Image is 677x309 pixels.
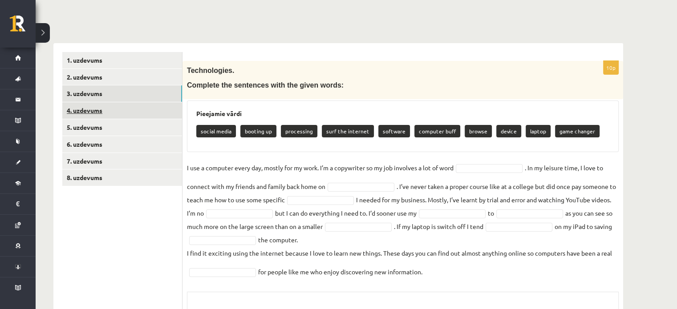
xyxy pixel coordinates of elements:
p: surf the internet [322,125,374,137]
a: 3. uzdevums [62,85,182,102]
p: I use a computer every day, mostly for my work. I’m a copywriter so my job involves a lot of word [187,161,454,174]
a: Rīgas 1. Tālmācības vidusskola [10,16,36,38]
h3: Pieejamie vārdi [196,110,609,117]
a: 6. uzdevums [62,136,182,152]
p: booting up [240,125,276,137]
p: laptop [526,125,551,137]
p: 10p [603,60,619,75]
span: Complete the sentences with the given words: [187,81,344,89]
p: processing [281,125,317,137]
p: software [378,125,410,137]
a: 4. uzdevums [62,102,182,119]
p: device [496,125,521,137]
fieldset: . In my leisure time, I love to connect with my friends and family back home on . I’ve never take... [187,161,619,278]
a: 1. uzdevums [62,52,182,68]
a: 7. uzdevums [62,153,182,169]
a: 8. uzdevums [62,169,182,186]
p: game changer [555,125,600,137]
a: 2. uzdevums [62,69,182,85]
p: computer buff [414,125,460,137]
p: browse [465,125,492,137]
a: 5. uzdevums [62,119,182,136]
p: social media [196,125,236,137]
span: Technologies. [187,67,234,74]
p: I find it exciting using the internet because I love to learn new things. These days you can find... [187,246,612,260]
